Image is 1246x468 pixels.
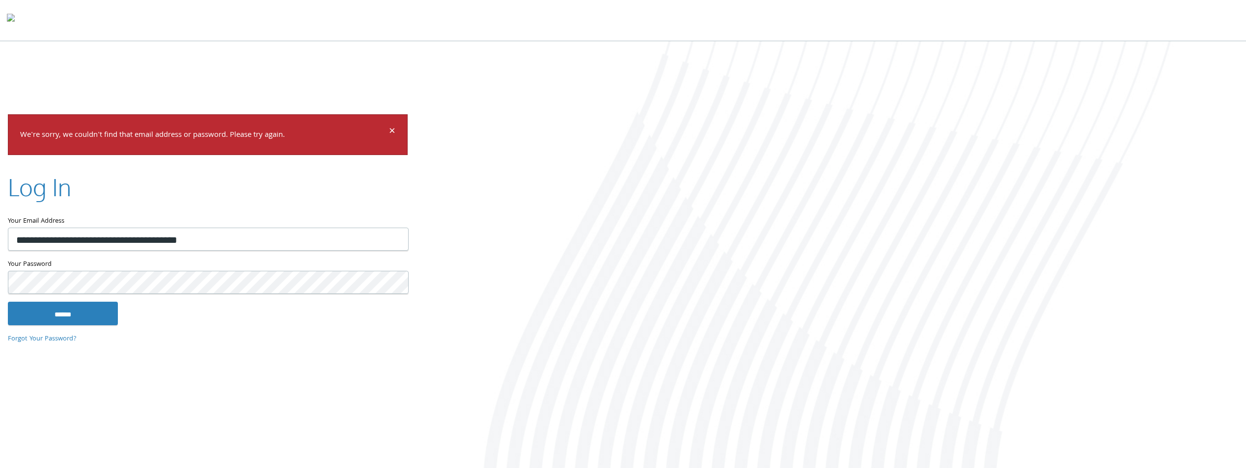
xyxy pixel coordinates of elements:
p: We're sorry, we couldn't find that email address or password. Please try again. [20,129,388,143]
button: Dismiss alert [389,127,395,138]
a: Forgot Your Password? [8,334,77,344]
h2: Log In [8,171,71,204]
img: todyl-logo-dark.svg [7,10,15,30]
span: × [389,123,395,142]
label: Your Password [8,259,408,271]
